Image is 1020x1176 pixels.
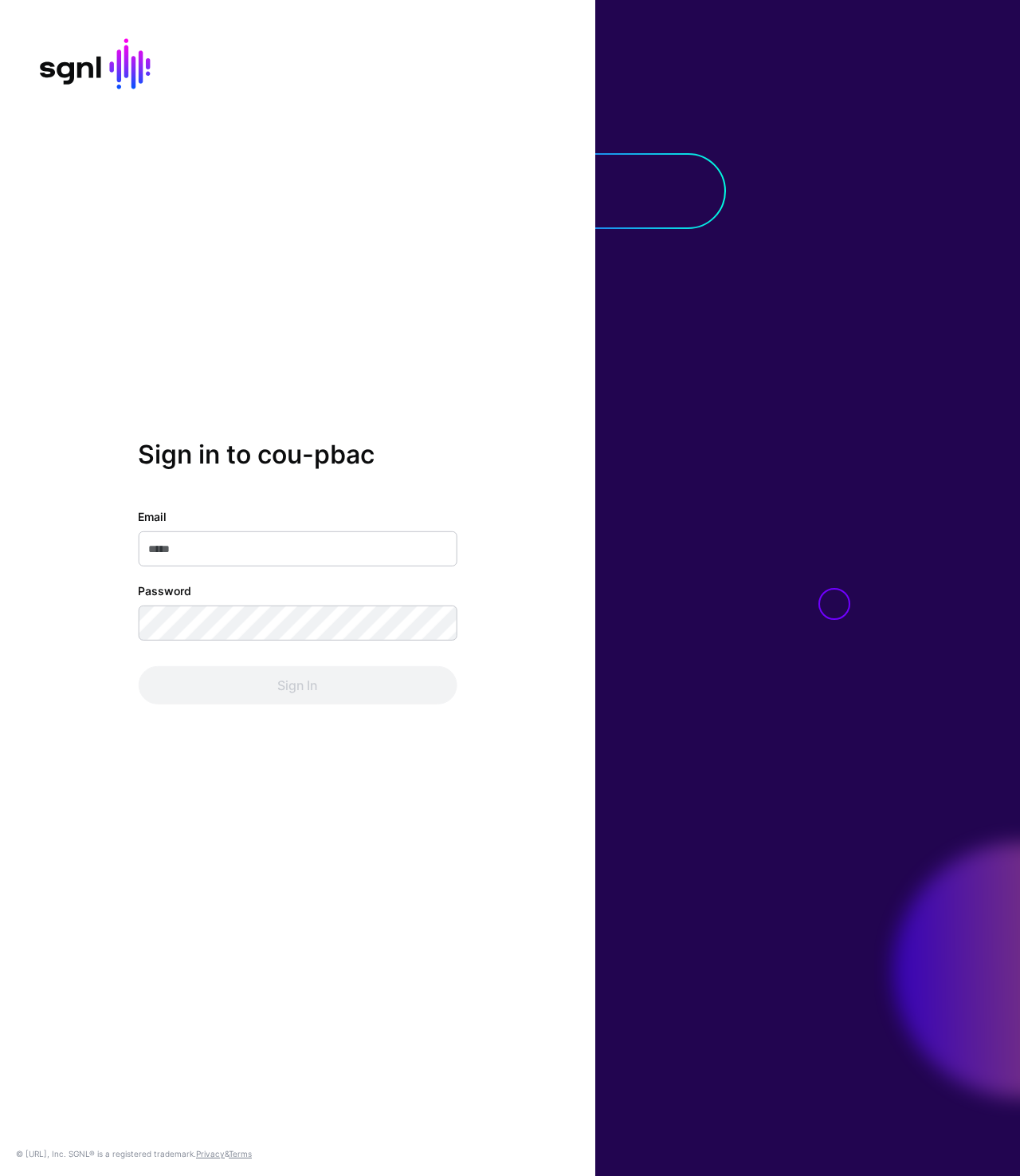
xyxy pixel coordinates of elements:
[138,508,167,525] label: Email
[138,582,191,599] label: Password
[196,1149,225,1158] a: Privacy
[138,440,457,470] h2: Sign in to cou-pbac
[229,1149,252,1158] a: Terms
[16,1147,252,1160] div: © [URL], Inc. SGNL® is a registered trademark. &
